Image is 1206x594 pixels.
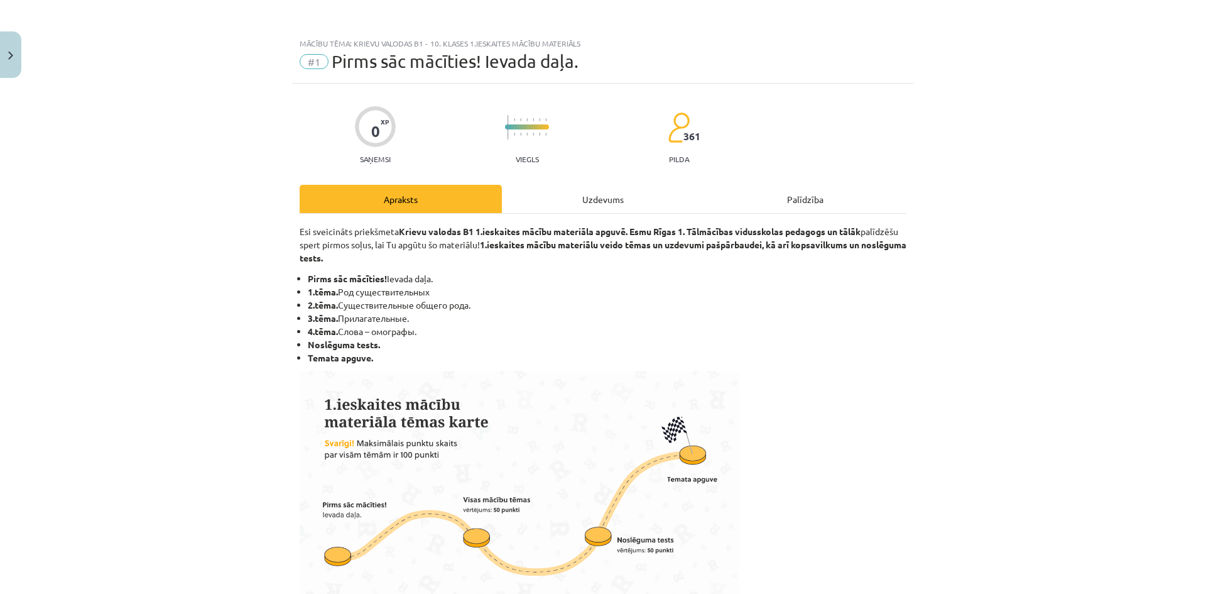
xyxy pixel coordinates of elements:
div: 0 [371,123,380,140]
img: icon-short-line-57e1e144782c952c97e751825c79c345078a6d821885a25fce030b3d8c18986b.svg [514,118,515,121]
img: icon-short-line-57e1e144782c952c97e751825c79c345078a6d821885a25fce030b3d8c18986b.svg [520,118,521,121]
p: pilda [669,155,689,163]
li: Род существительных [308,285,906,299]
img: students-c634bb4e5e11cddfef0936a35e636f08e4e9abd3cc4e673bd6f9a4125e45ecb1.svg [668,112,690,143]
li: Слова – омографы. [308,325,906,338]
li: Ievada daļa. [308,272,906,285]
p: Saņemsi [355,155,396,163]
strong: 1.ieskaites mācību materiālu veido tēmas un uzdevumi pašpārbaudei, kā arī kopsavilkums un noslēgu... [300,239,906,263]
img: icon-short-line-57e1e144782c952c97e751825c79c345078a6d821885a25fce030b3d8c18986b.svg [526,118,528,121]
b: 1.tēma. [308,286,338,297]
img: icon-short-line-57e1e144782c952c97e751825c79c345078a6d821885a25fce030b3d8c18986b.svg [520,133,521,136]
img: icon-short-line-57e1e144782c952c97e751825c79c345078a6d821885a25fce030b3d8c18986b.svg [533,118,534,121]
img: icon-short-line-57e1e144782c952c97e751825c79c345078a6d821885a25fce030b3d8c18986b.svg [526,133,528,136]
p: Esi sveicināts priekšmeta palīdzēšu spert pirmos soļus, lai Tu apgūtu šo materiālu! [300,225,906,265]
li: Прилагательные. [308,312,906,325]
img: icon-short-line-57e1e144782c952c97e751825c79c345078a6d821885a25fce030b3d8c18986b.svg [545,118,546,121]
img: icon-short-line-57e1e144782c952c97e751825c79c345078a6d821885a25fce030b3d8c18986b.svg [545,133,546,136]
b: 4.tēma. [308,326,338,337]
span: XP [381,118,389,125]
b: 3.tēma. [308,312,338,324]
b: 2.tēma. [308,299,338,311]
b: Temata apguve. [308,352,373,363]
img: icon-long-line-d9ea69661e0d244f92f715978eff75569469978d946b2353a9bb055b3ed8787d.svg [508,115,509,140]
span: #1 [300,54,329,69]
span: Pirms sāc mācīties! Ievada daļa. [332,51,579,72]
img: icon-short-line-57e1e144782c952c97e751825c79c345078a6d821885a25fce030b3d8c18986b.svg [539,118,540,121]
div: Uzdevums [502,185,704,213]
b: Pirms sāc mācīties! [308,273,387,284]
img: icon-close-lesson-0947bae3869378f0d4975bcd49f059093ad1ed9edebbc8119c70593378902aed.svg [8,52,13,60]
div: Apraksts [300,185,502,213]
strong: Krievu valodas B1 1.ieskaites mācību materiāla apguvē. Esmu Rīgas 1. Tālmācības vidusskolas pedag... [399,226,861,237]
div: Mācību tēma: Krievu valodas b1 - 10. klases 1.ieskaites mācību materiāls [300,39,906,48]
div: Palīdzība [704,185,906,213]
img: icon-short-line-57e1e144782c952c97e751825c79c345078a6d821885a25fce030b3d8c18986b.svg [514,133,515,136]
img: icon-short-line-57e1e144782c952c97e751825c79c345078a6d821885a25fce030b3d8c18986b.svg [539,133,540,136]
li: Cуществительные общего рода. [308,299,906,312]
p: Viegls [516,155,539,163]
span: 361 [683,131,700,142]
img: icon-short-line-57e1e144782c952c97e751825c79c345078a6d821885a25fce030b3d8c18986b.svg [533,133,534,136]
b: Noslēguma tests. [308,339,380,350]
